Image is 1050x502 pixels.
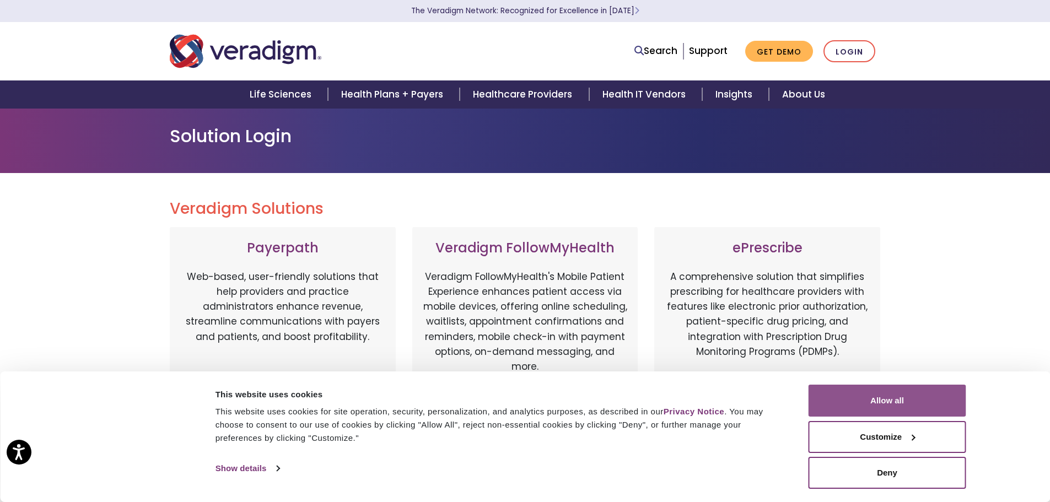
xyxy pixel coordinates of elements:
[423,240,627,256] h3: Veradigm FollowMyHealth
[181,269,385,385] p: Web-based, user-friendly solutions that help providers and practice administrators enhance revenu...
[809,457,966,489] button: Deny
[423,269,627,374] p: Veradigm FollowMyHealth's Mobile Patient Experience enhances patient access via mobile devices, o...
[689,44,728,57] a: Support
[823,40,875,63] a: Login
[702,80,769,109] a: Insights
[236,80,328,109] a: Life Sciences
[769,80,838,109] a: About Us
[216,405,784,445] div: This website uses cookies for site operation, security, personalization, and analytics purposes, ...
[181,240,385,256] h3: Payerpath
[634,6,639,16] span: Learn More
[809,421,966,453] button: Customize
[665,269,869,385] p: A comprehensive solution that simplifies prescribing for healthcare providers with features like ...
[745,41,813,62] a: Get Demo
[589,80,702,109] a: Health IT Vendors
[170,199,881,218] h2: Veradigm Solutions
[809,385,966,417] button: Allow all
[170,33,321,69] img: Veradigm logo
[665,240,869,256] h3: ePrescribe
[216,460,279,477] a: Show details
[634,44,677,58] a: Search
[664,407,724,416] a: Privacy Notice
[995,447,1037,489] iframe: Drift Chat Widget
[411,6,639,16] a: The Veradigm Network: Recognized for Excellence in [DATE]Learn More
[328,80,460,109] a: Health Plans + Payers
[216,388,784,401] div: This website uses cookies
[460,80,589,109] a: Healthcare Providers
[170,126,881,147] h1: Solution Login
